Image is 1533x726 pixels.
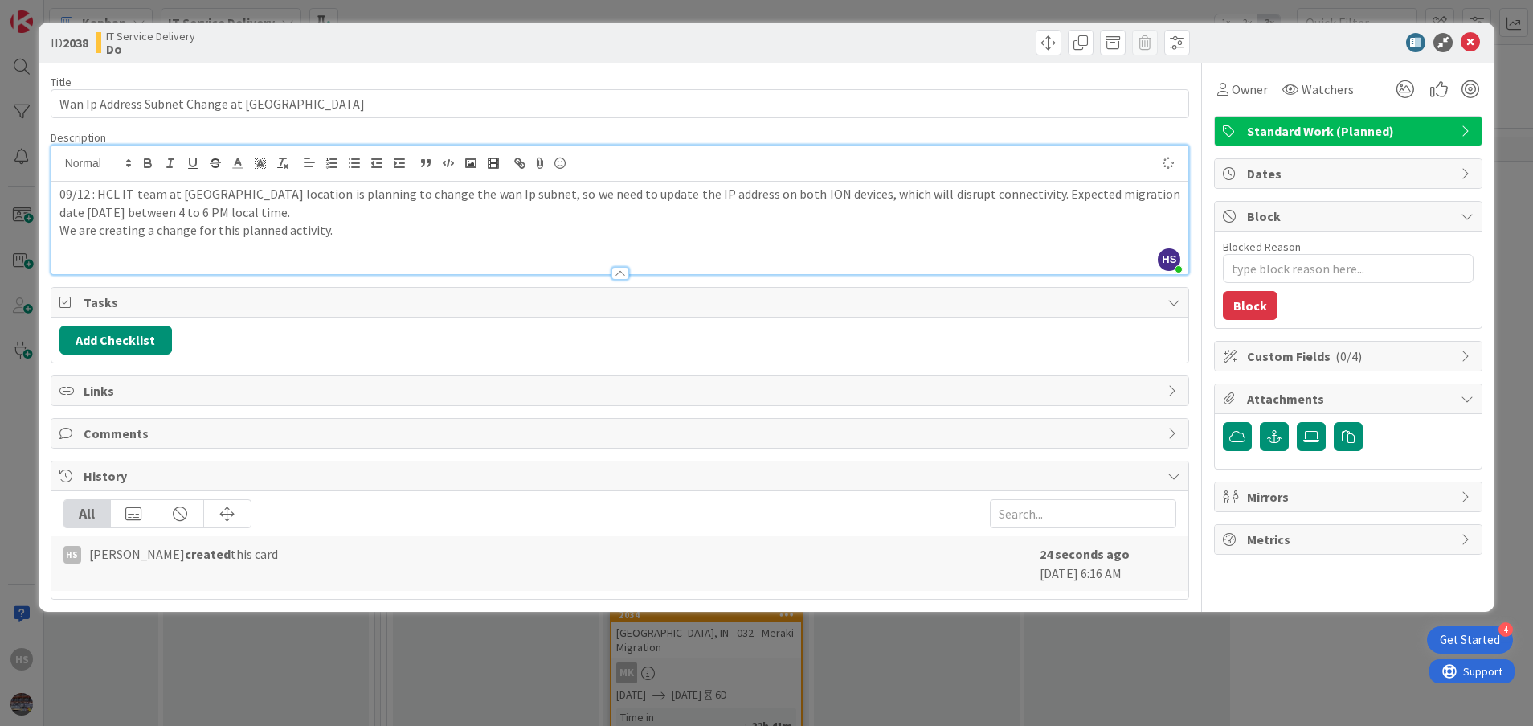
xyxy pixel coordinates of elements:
p: 09/12 : HCL IT team at [GEOGRAPHIC_DATA] location is planning to change the wan Ip subnet, so we ... [59,185,1181,221]
button: Add Checklist [59,326,172,355]
span: Custom Fields [1247,347,1453,366]
div: [DATE] 6:16 AM [1040,544,1176,583]
span: Comments [84,424,1160,443]
span: [PERSON_NAME] this card [89,544,278,564]
b: Do [106,43,195,55]
span: Description [51,130,106,145]
span: Attachments [1247,389,1453,408]
span: ( 0/4 ) [1335,348,1362,364]
span: Block [1247,207,1453,226]
input: type card name here... [51,89,1190,118]
button: Block [1223,291,1277,320]
span: IT Service Delivery [106,30,195,43]
span: Owner [1232,80,1268,99]
span: Watchers [1302,80,1354,99]
label: Title [51,75,72,89]
span: Dates [1247,164,1453,183]
label: Blocked Reason [1223,240,1301,254]
div: Open Get Started checklist, remaining modules: 4 [1427,626,1513,654]
span: Standard Work (Planned) [1247,121,1453,141]
div: HS [63,546,81,564]
div: 4 [1498,622,1513,637]
b: created [185,546,231,562]
input: Search... [990,499,1176,528]
span: Links [84,381,1160,400]
span: Support [34,2,73,22]
span: HS [1158,248,1180,271]
span: Metrics [1247,530,1453,549]
span: History [84,466,1160,486]
span: ID [51,33,88,52]
p: We are creating a change for this planned activity. [59,221,1181,240]
div: Get Started [1440,632,1500,648]
span: Tasks [84,293,1160,312]
div: All [64,500,111,527]
b: 2038 [63,35,88,51]
b: 24 seconds ago [1040,546,1130,562]
span: Mirrors [1247,487,1453,507]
